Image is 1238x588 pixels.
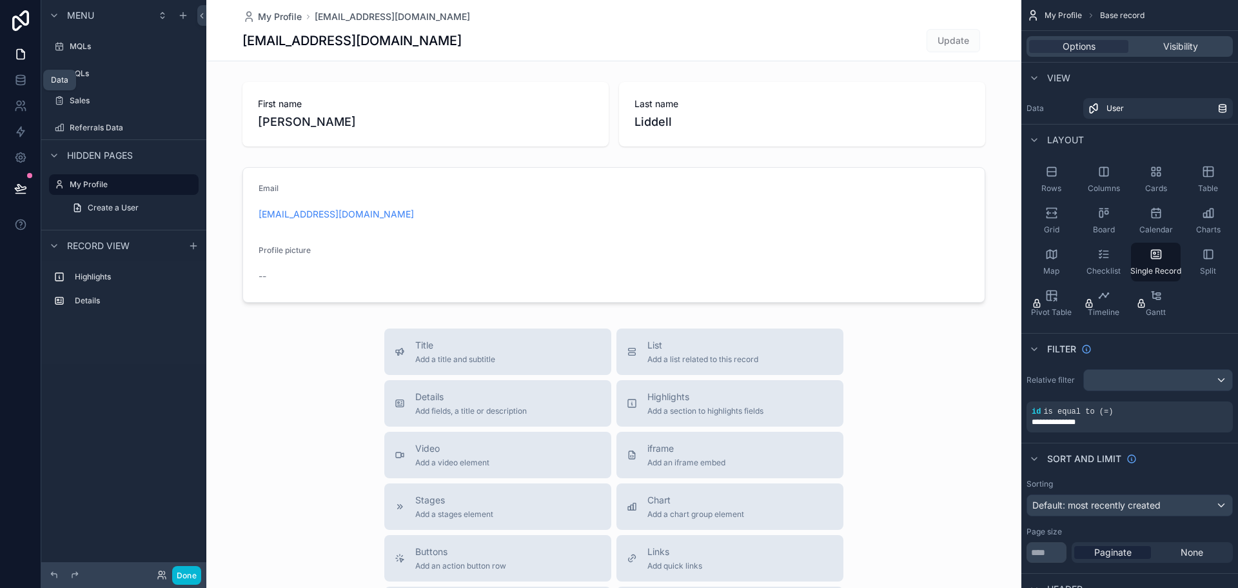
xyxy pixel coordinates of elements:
label: Highlights [75,272,193,282]
a: MQLs [49,36,199,57]
button: Table [1183,160,1233,199]
a: My Profile [49,174,199,195]
span: Split [1200,266,1216,276]
span: Options [1063,40,1096,53]
button: Pivot Table [1027,284,1076,323]
label: Relative filter [1027,375,1078,385]
span: Paginate [1094,546,1132,559]
span: Filter [1047,343,1076,356]
label: Sorting [1027,479,1053,489]
button: Map [1027,243,1076,281]
span: Visibility [1163,40,1198,53]
a: Sales [49,90,199,111]
label: Page size [1027,527,1062,537]
button: Grid [1027,201,1076,240]
button: Rows [1027,160,1076,199]
span: Board [1093,225,1115,235]
button: Gantt [1131,284,1181,323]
span: Pivot Table [1031,307,1072,318]
a: My Profile [242,10,302,23]
span: My Profile [258,10,302,23]
button: Single Record [1131,243,1181,281]
span: Calendar [1139,225,1173,235]
span: Create a User [88,203,139,213]
button: Charts [1183,201,1233,240]
label: Data [1027,103,1078,114]
span: None [1181,546,1203,559]
div: Data [51,75,68,85]
div: scrollable content [41,261,206,324]
button: Split [1183,243,1233,281]
span: Grid [1044,225,1059,235]
span: Charts [1196,225,1221,235]
button: Columns [1079,160,1128,199]
span: Cards [1145,183,1167,194]
span: Gantt [1146,307,1166,318]
span: is equal to (=) [1043,407,1113,416]
label: MQLs [70,41,196,52]
a: [EMAIL_ADDRESS][DOMAIN_NAME] [315,10,470,23]
button: Timeline [1079,284,1128,323]
span: Rows [1041,183,1061,194]
span: Single Record [1130,266,1181,276]
label: Sales [70,96,196,106]
span: Table [1198,183,1218,194]
span: Menu [67,9,94,22]
label: SQLs [70,68,196,79]
button: Done [172,566,201,585]
span: id [1032,407,1041,416]
button: Board [1079,201,1128,240]
button: Checklist [1079,243,1128,281]
span: Sort And Limit [1047,452,1121,465]
label: Details [75,296,193,306]
a: SQLs [49,63,199,84]
button: Cards [1131,160,1181,199]
a: Create a User [64,198,199,218]
span: Hidden pages [67,149,133,162]
label: My Profile [70,179,191,190]
a: User [1083,98,1233,119]
span: Map [1043,266,1059,276]
a: Referrals Data [49,117,199,138]
span: My Profile [1045,10,1082,21]
button: Default: most recently created [1027,494,1233,516]
span: Timeline [1088,307,1119,318]
span: Columns [1088,183,1120,194]
span: Record view [67,239,130,252]
label: Referrals Data [70,123,196,133]
span: Base record [1100,10,1145,21]
button: Calendar [1131,201,1181,240]
span: User [1106,103,1124,114]
span: Layout [1047,134,1084,147]
span: View [1047,72,1070,85]
span: Checklist [1086,266,1121,276]
h1: [EMAIL_ADDRESS][DOMAIN_NAME] [242,32,462,50]
span: Default: most recently created [1032,500,1161,511]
